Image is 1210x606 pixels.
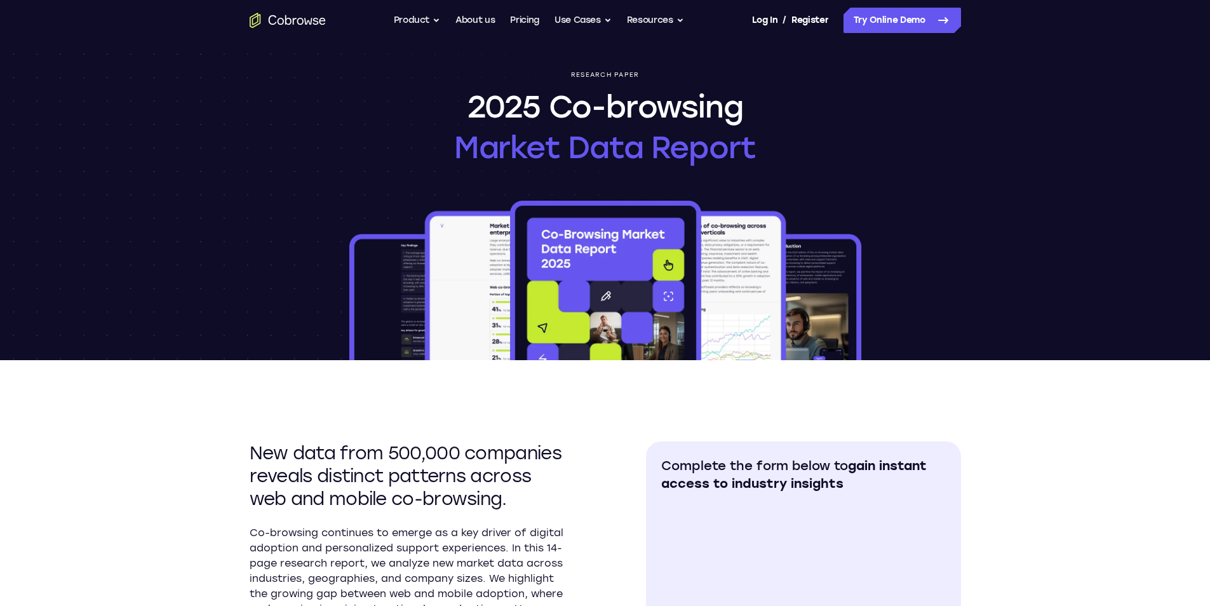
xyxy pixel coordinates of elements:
a: Pricing [510,8,539,33]
h2: New data from 500,000 companies reveals distinct patterns across web and mobile co-browsing. [250,441,565,510]
button: Use Cases [555,8,612,33]
span: / [783,13,786,28]
a: About us [455,8,495,33]
span: gain instant access to industry insights [661,458,927,491]
a: Register [791,8,828,33]
img: 2025 Co-browsing Market Data Report [347,198,864,360]
h1: 2025 Co-browsing [454,86,756,168]
a: Try Online Demo [844,8,961,33]
a: Go to the home page [250,13,326,28]
button: Product [394,8,441,33]
a: Log In [752,8,777,33]
h2: Complete the form below to [661,457,946,492]
p: Research paper [571,71,640,79]
button: Resources [627,8,684,33]
span: Market Data Report [454,127,756,168]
